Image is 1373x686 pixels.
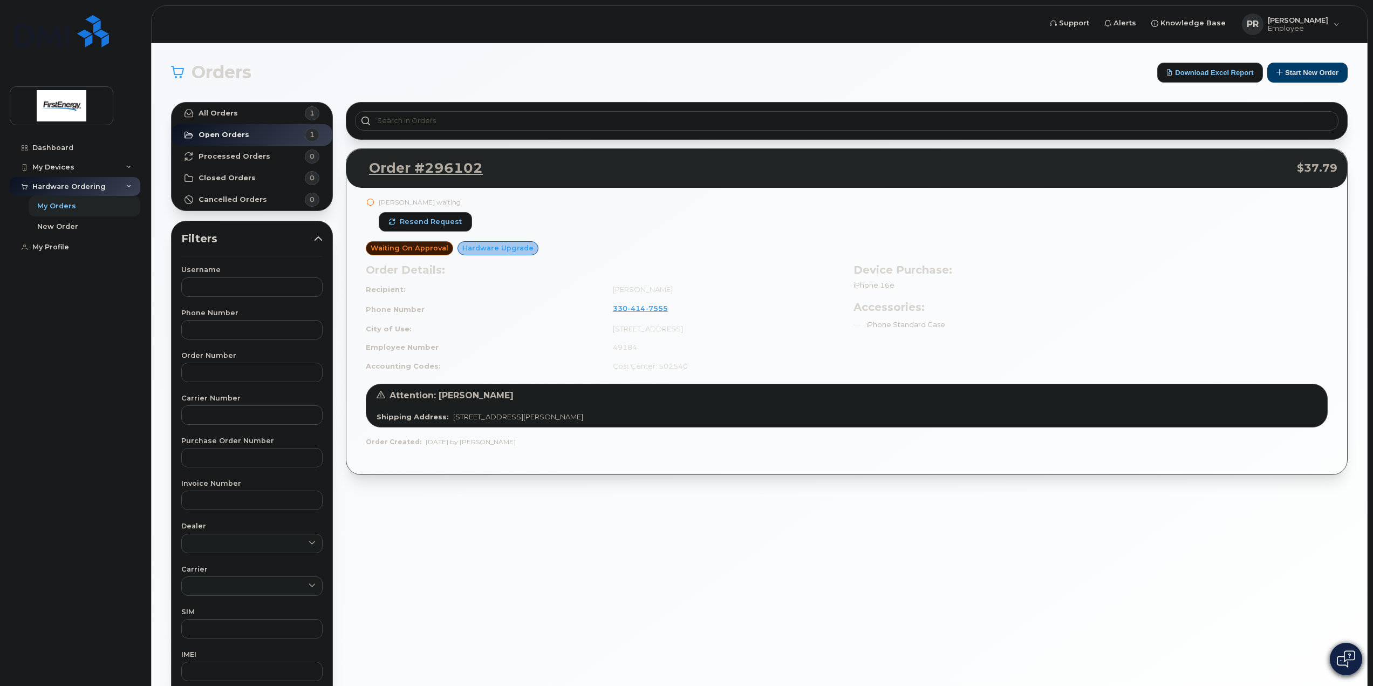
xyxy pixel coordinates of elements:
[400,217,462,227] span: Resend request
[366,324,412,333] strong: City of Use:
[181,395,323,402] label: Carrier Number
[181,480,323,487] label: Invoice Number
[627,304,645,313] span: 414
[462,243,534,253] span: Hardware Upgrade
[366,285,406,294] strong: Recipient:
[853,320,1328,330] li: iPhone Standard Case
[199,109,238,118] strong: All Orders
[172,189,332,210] a: Cancelled Orders0
[310,173,315,183] span: 0
[192,64,251,80] span: Orders
[603,280,841,299] td: [PERSON_NAME]
[853,299,1328,315] h3: Accessories:
[379,212,472,232] button: Resend request
[172,167,332,189] a: Closed Orders0
[181,566,323,573] label: Carrier
[181,438,323,445] label: Purchase Order Number
[310,108,315,118] span: 1
[356,159,483,178] a: Order #296102
[181,651,323,658] label: IMEI
[645,304,668,313] span: 7555
[453,412,583,421] span: [STREET_ADDRESS][PERSON_NAME]
[1337,650,1355,668] img: Open chat
[853,281,894,289] span: iPhone 16e
[603,320,841,338] td: [STREET_ADDRESS]
[355,111,1338,131] input: Search in orders
[181,267,323,274] label: Username
[199,152,270,161] strong: Processed Orders
[390,390,514,400] span: Attention: [PERSON_NAME]
[310,151,315,161] span: 0
[172,124,332,146] a: Open Orders1
[181,231,314,247] span: Filters
[310,130,315,140] span: 1
[310,194,315,205] span: 0
[172,103,332,124] a: All Orders1
[613,304,668,313] span: 330
[181,523,323,530] label: Dealer
[1297,160,1337,176] span: $37.79
[603,338,841,357] td: 49184
[366,262,841,278] h3: Order Details:
[366,305,425,314] strong: Phone Number
[613,304,681,313] a: 3304147555
[853,262,1328,278] h3: Device Purchase:
[371,243,448,253] span: Waiting On Approval
[377,412,449,421] strong: Shipping Address:
[1267,63,1348,83] button: Start New Order
[199,195,267,204] strong: Cancelled Orders
[366,343,439,351] strong: Employee Number
[181,310,323,317] label: Phone Number
[181,352,323,359] label: Order Number
[366,362,441,370] strong: Accounting Codes:
[199,131,249,139] strong: Open Orders
[379,198,472,207] div: [PERSON_NAME] waiting
[181,609,323,616] label: SIM
[1157,63,1263,83] button: Download Excel Report
[172,146,332,167] a: Processed Orders0
[366,438,421,446] strong: Order Created:
[603,357,841,376] td: Cost Center: 502540
[199,174,256,182] strong: Closed Orders
[426,438,516,446] span: [DATE] by [PERSON_NAME]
